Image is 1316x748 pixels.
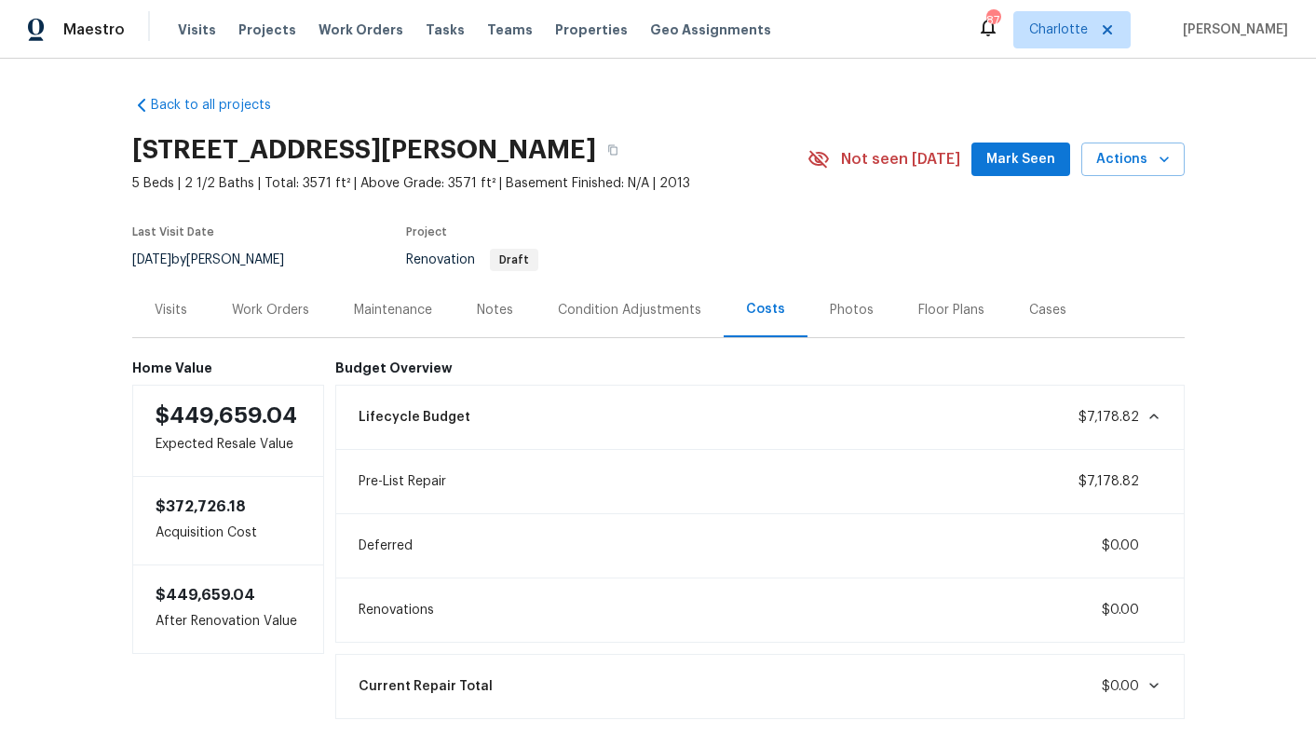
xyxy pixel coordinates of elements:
[1029,301,1066,320] div: Cases
[132,253,171,266] span: [DATE]
[918,301,984,320] div: Floor Plans
[335,360,1185,375] h6: Budget Overview
[406,253,538,266] span: Renovation
[1079,411,1139,424] span: $7,178.82
[156,588,255,603] span: $449,659.04
[1175,20,1288,39] span: [PERSON_NAME]
[1079,475,1139,488] span: $7,178.82
[132,477,325,564] div: Acquisition Cost
[359,601,434,619] span: Renovations
[319,20,403,39] span: Work Orders
[492,254,536,265] span: Draft
[132,385,325,477] div: Expected Resale Value
[477,301,513,320] div: Notes
[156,499,246,514] span: $372,726.18
[132,564,325,654] div: After Renovation Value
[132,141,596,159] h2: [STREET_ADDRESS][PERSON_NAME]
[558,301,701,320] div: Condition Adjustments
[487,20,533,39] span: Teams
[63,20,125,39] span: Maestro
[1102,680,1139,693] span: $0.00
[1102,539,1139,552] span: $0.00
[830,301,874,320] div: Photos
[986,148,1055,171] span: Mark Seen
[555,20,628,39] span: Properties
[971,143,1070,177] button: Mark Seen
[359,408,470,427] span: Lifecycle Budget
[1102,604,1139,617] span: $0.00
[132,249,306,271] div: by [PERSON_NAME]
[1081,143,1185,177] button: Actions
[359,472,446,491] span: Pre-List Repair
[359,537,413,555] span: Deferred
[650,20,771,39] span: Geo Assignments
[132,360,325,375] h6: Home Value
[132,174,807,193] span: 5 Beds | 2 1/2 Baths | Total: 3571 ft² | Above Grade: 3571 ft² | Basement Finished: N/A | 2013
[132,96,311,115] a: Back to all projects
[1096,148,1170,171] span: Actions
[841,150,960,169] span: Not seen [DATE]
[132,226,214,238] span: Last Visit Date
[359,677,493,696] span: Current Repair Total
[238,20,296,39] span: Projects
[406,226,447,238] span: Project
[178,20,216,39] span: Visits
[232,301,309,320] div: Work Orders
[354,301,432,320] div: Maintenance
[155,301,187,320] div: Visits
[596,133,630,167] button: Copy Address
[986,11,999,30] div: 87
[746,300,785,319] div: Costs
[426,23,465,36] span: Tasks
[1029,20,1088,39] span: Charlotte
[156,404,297,427] span: $449,659.04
